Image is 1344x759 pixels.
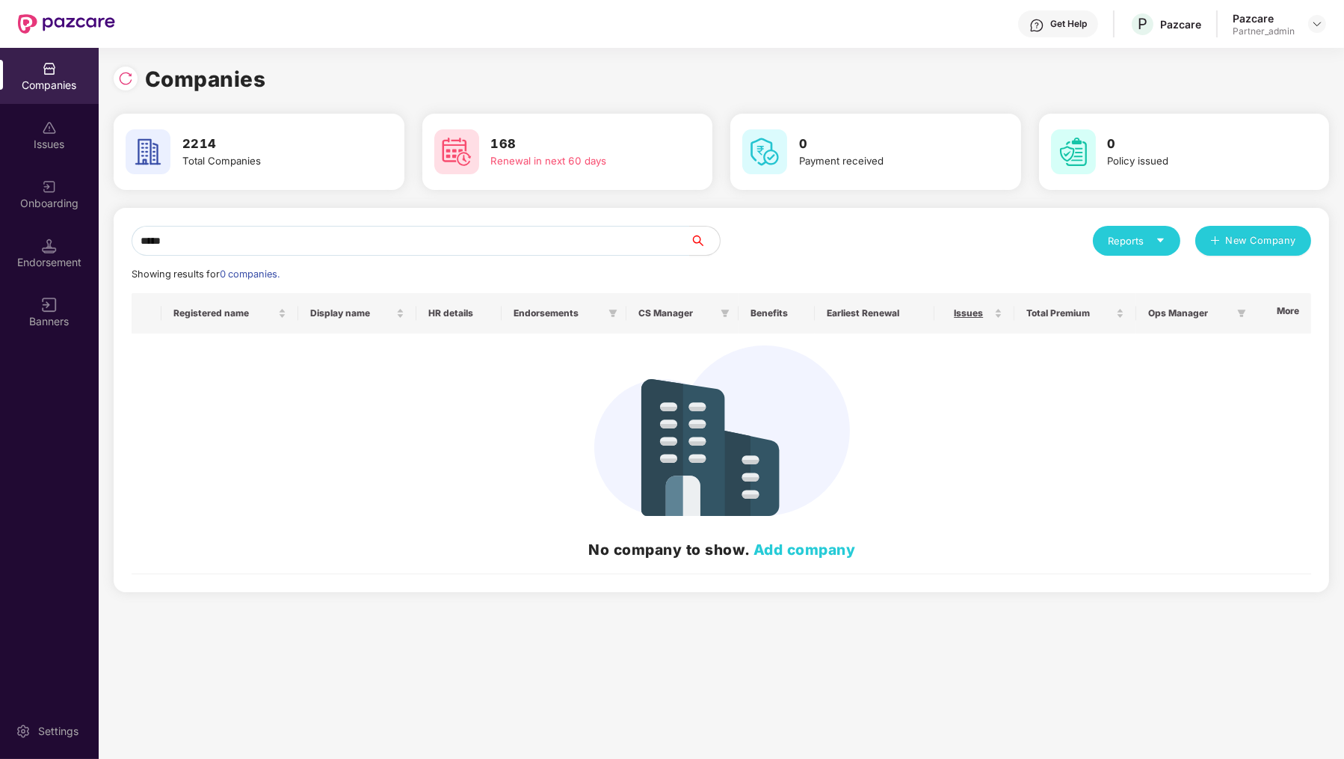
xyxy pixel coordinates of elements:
img: svg+xml;base64,PHN2ZyB4bWxucz0iaHR0cDovL3d3dy53My5vcmcvMjAwMC9zdmciIHdpZHRoPSI2MCIgaGVpZ2h0PSI2MC... [434,129,479,174]
img: New Pazcare Logo [18,14,115,34]
h3: 2214 [182,135,356,154]
span: plus [1210,236,1220,248]
div: Pazcare [1160,17,1201,31]
span: Display name [310,307,393,319]
th: Earliest Renewal [815,293,934,334]
h3: 168 [491,135,665,154]
th: HR details [416,293,502,334]
th: Display name [298,293,416,334]
img: svg+xml;base64,PHN2ZyBpZD0iUmVsb2FkLTMyeDMyIiB4bWxucz0iaHR0cDovL3d3dy53My5vcmcvMjAwMC9zdmciIHdpZH... [118,71,133,86]
span: filter [718,304,733,322]
span: filter [1234,304,1249,322]
span: Issues [946,307,991,319]
img: svg+xml;base64,PHN2ZyBpZD0iU2V0dGluZy0yMHgyMCIgeG1sbnM9Imh0dHA6Ly93d3cudzMub3JnLzIwMDAvc3ZnIiB3aW... [16,724,31,739]
button: search [689,226,721,256]
span: filter [1237,309,1246,318]
img: svg+xml;base64,PHN2ZyBpZD0iQ29tcGFuaWVzIiB4bWxucz0iaHR0cDovL3d3dy53My5vcmcvMjAwMC9zdmciIHdpZHRoPS... [42,61,57,76]
span: 0 companies. [220,268,280,280]
img: svg+xml;base64,PHN2ZyB3aWR0aD0iMTQuNSIgaGVpZ2h0PSIxNC41IiB2aWV3Qm94PSIwIDAgMTYgMTYiIGZpbGw9Im5vbm... [42,239,57,253]
span: New Company [1226,233,1297,248]
span: Endorsements [514,307,602,319]
th: Total Premium [1014,293,1137,334]
span: CS Manager [638,307,715,319]
h1: Companies [145,63,266,96]
span: Showing results for [132,268,280,280]
span: filter [605,304,620,322]
img: svg+xml;base64,PHN2ZyB3aWR0aD0iMjAiIGhlaWdodD0iMjAiIHZpZXdCb3g9IjAgMCAyMCAyMCIgZmlsbD0ibm9uZSIgeG... [42,179,57,194]
h2: No company to show. [144,538,1301,561]
span: caret-down [1156,236,1165,245]
img: svg+xml;base64,PHN2ZyB4bWxucz0iaHR0cDovL3d3dy53My5vcmcvMjAwMC9zdmciIHdpZHRoPSI2MCIgaGVpZ2h0PSI2MC... [1051,129,1096,174]
span: filter [721,309,730,318]
a: Add company [753,541,856,559]
th: Issues [934,293,1014,334]
img: svg+xml;base64,PHN2ZyBpZD0iSXNzdWVzX2Rpc2FibGVkIiB4bWxucz0iaHR0cDovL3d3dy53My5vcmcvMjAwMC9zdmciIH... [42,120,57,135]
img: svg+xml;base64,PHN2ZyB4bWxucz0iaHR0cDovL3d3dy53My5vcmcvMjAwMC9zdmciIHdpZHRoPSIzNDIiIGhlaWdodD0iMj... [594,345,850,516]
th: Benefits [739,293,815,334]
div: Total Companies [182,153,356,169]
img: svg+xml;base64,PHN2ZyBpZD0iRHJvcGRvd24tMzJ4MzIiIHhtbG5zPSJodHRwOi8vd3d3LnczLm9yZy8yMDAwL3N2ZyIgd2... [1311,18,1323,30]
th: More [1254,293,1311,334]
img: svg+xml;base64,PHN2ZyB4bWxucz0iaHR0cDovL3d3dy53My5vcmcvMjAwMC9zdmciIHdpZHRoPSI2MCIgaGVpZ2h0PSI2MC... [742,129,787,174]
div: Pazcare [1233,11,1295,25]
img: svg+xml;base64,PHN2ZyB4bWxucz0iaHR0cDovL3d3dy53My5vcmcvMjAwMC9zdmciIHdpZHRoPSI2MCIgaGVpZ2h0PSI2MC... [126,129,170,174]
span: search [689,235,720,247]
div: Reports [1108,233,1165,248]
div: Get Help [1050,18,1087,30]
span: P [1138,15,1147,33]
span: Ops Manager [1148,307,1231,319]
img: svg+xml;base64,PHN2ZyBpZD0iSGVscC0zMngzMiIgeG1sbnM9Imh0dHA6Ly93d3cudzMub3JnLzIwMDAvc3ZnIiB3aWR0aD... [1029,18,1044,33]
div: Payment received [799,153,972,169]
h3: 0 [1108,135,1281,154]
div: Renewal in next 60 days [491,153,665,169]
th: Registered name [161,293,299,334]
h3: 0 [799,135,972,154]
span: filter [608,309,617,318]
button: plusNew Company [1195,226,1311,256]
div: Partner_admin [1233,25,1295,37]
img: svg+xml;base64,PHN2ZyB3aWR0aD0iMTYiIGhlaWdodD0iMTYiIHZpZXdCb3g9IjAgMCAxNiAxNiIgZmlsbD0ibm9uZSIgeG... [42,298,57,313]
div: Settings [34,724,83,739]
span: Total Premium [1026,307,1114,319]
span: Registered name [173,307,276,319]
div: Policy issued [1108,153,1281,169]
